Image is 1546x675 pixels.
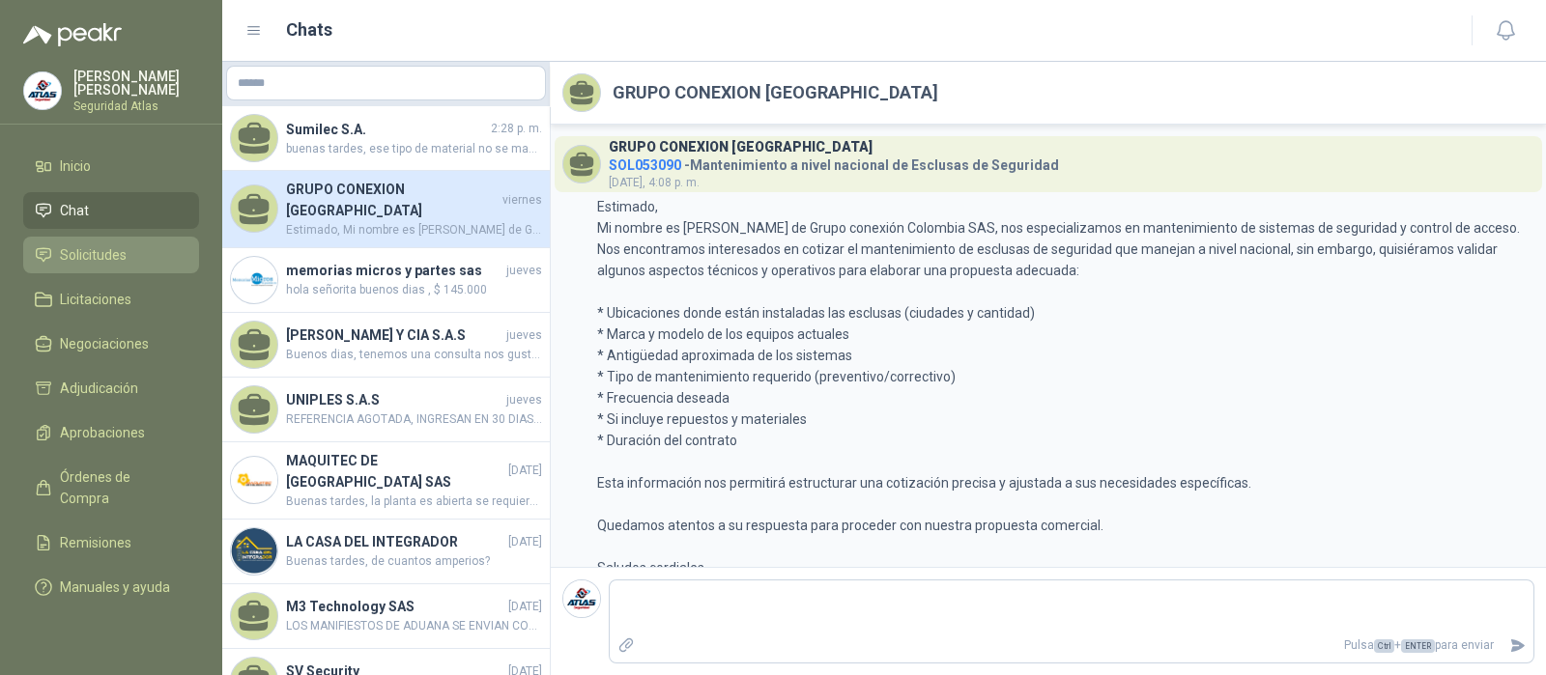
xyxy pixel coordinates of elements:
span: Chat [60,200,89,221]
span: jueves [506,326,542,345]
a: Licitaciones [23,281,199,318]
h4: [PERSON_NAME] Y CIA S.A.S [286,324,502,346]
span: ENTER [1401,639,1435,653]
label: Adjuntar archivos [610,629,643,662]
h4: GRUPO CONEXION [GEOGRAPHIC_DATA] [286,179,499,221]
span: Estimado, Mi nombre es [PERSON_NAME] de Grupo conexión Colombia SAS, nos especializamos en manten... [286,221,542,239]
a: Remisiones [23,524,199,561]
h2: GRUPO CONEXION [GEOGRAPHIC_DATA] [613,79,938,106]
span: jueves [506,262,542,280]
h4: M3 Technology SAS [286,596,504,617]
p: Estimado, Mi nombre es [PERSON_NAME] de Grupo conexión Colombia SAS, nos especializamos en manten... [597,196,1534,578]
p: Seguridad Atlas [73,100,199,112]
img: Company Logo [231,257,277,303]
a: Manuales y ayuda [23,569,199,605]
a: Solicitudes [23,237,199,273]
a: Company Logomemorias micros y partes sasjueveshola señorita buenos dias , $ 145.000 [222,248,550,313]
span: Adjudicación [60,378,138,399]
a: Company LogoLA CASA DEL INTEGRADOR[DATE]Buenas tardes, de cuantos amperios? [222,520,550,584]
h4: LA CASA DEL INTEGRADOR [286,531,504,552]
h4: UNIPLES S.A.S [286,389,502,410]
span: Solicitudes [60,244,127,266]
img: Company Logo [231,528,277,575]
a: Órdenes de Compra [23,459,199,517]
a: Company LogoMAQUITEC DE [GEOGRAPHIC_DATA] SAS[DATE]Buenas tardes, la planta es abierta se requier... [222,442,550,520]
span: 2:28 p. m. [491,120,542,138]
span: Aprobaciones [60,422,145,443]
h1: Chats [286,16,332,43]
span: REFERENCIA AGOTADA, INGRESAN EN 30 DIAS APROXIMADAMENTE. [286,410,542,429]
span: [DATE] [508,533,542,551]
a: M3 Technology SAS[DATE]LOS MANIFIESTOS DE ADUANA SE ENVIAN CON LAS DIADEMAS (SE ENVIAN ANEXOS) [222,584,550,649]
img: Company Logo [563,580,600,617]
span: Ctrl [1374,639,1394,653]
p: [PERSON_NAME] [PERSON_NAME] [73,70,199,97]
img: Logo peakr [23,23,122,46]
h4: - Mantenimiento a nivel nacional de Esclusas de Seguridad [609,153,1059,171]
img: Company Logo [24,72,61,109]
span: Licitaciones [60,289,131,310]
a: Negociaciones [23,325,199,362]
h4: Sumilec S.A. [286,119,487,140]
h4: MAQUITEC DE [GEOGRAPHIC_DATA] SAS [286,450,504,492]
span: Inicio [60,155,91,177]
a: Chat [23,192,199,229]
span: Órdenes de Compra [60,466,181,509]
span: buenas tardes, ese tipo de material no se maneja. gracias por tenernos en cuemta [286,140,542,158]
h3: GRUPO CONEXION [GEOGRAPHIC_DATA] [609,142,873,153]
span: Manuales y ayuda [60,577,170,598]
a: Inicio [23,148,199,184]
span: Buenas tardes, la planta es abierta se requiere de 8 kva, diesel, Bifasica, voltaje 120/240, [286,492,542,511]
span: LOS MANIFIESTOS DE ADUANA SE ENVIAN CON LAS DIADEMAS (SE ENVIAN ANEXOS) [286,617,542,635]
a: Adjudicación [23,370,199,407]
span: [DATE] [508,462,542,480]
a: GRUPO CONEXION [GEOGRAPHIC_DATA]viernesEstimado, Mi nombre es [PERSON_NAME] de Grupo conexión Col... [222,171,550,248]
span: Remisiones [60,532,131,553]
span: hola señorita buenos dias , $ 145.000 [286,281,542,299]
span: Buenas tardes, de cuantos amperios? [286,552,542,571]
a: Aprobaciones [23,414,199,451]
span: Negociaciones [60,333,149,354]
span: [DATE] [508,598,542,616]
span: Buenos dias, tenemos una consulta nos gustraia saber en donde podemos observar el tiempo limite p... [286,346,542,364]
a: UNIPLES S.A.SjuevesREFERENCIA AGOTADA, INGRESAN EN 30 DIAS APROXIMADAMENTE. [222,378,550,442]
span: [DATE], 4:08 p. m. [609,176,700,189]
button: Enviar [1502,629,1533,662]
img: Company Logo [231,457,277,503]
a: Sumilec S.A.2:28 p. m.buenas tardes, ese tipo de material no se maneja. gracias por tenernos en c... [222,106,550,171]
span: viernes [502,191,542,210]
span: SOL053090 [609,157,681,173]
h4: memorias micros y partes sas [286,260,502,281]
a: [PERSON_NAME] Y CIA S.A.SjuevesBuenos dias, tenemos una consulta nos gustraia saber en donde pode... [222,313,550,378]
span: jueves [506,391,542,409]
p: Pulsa + para enviar [643,629,1503,662]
